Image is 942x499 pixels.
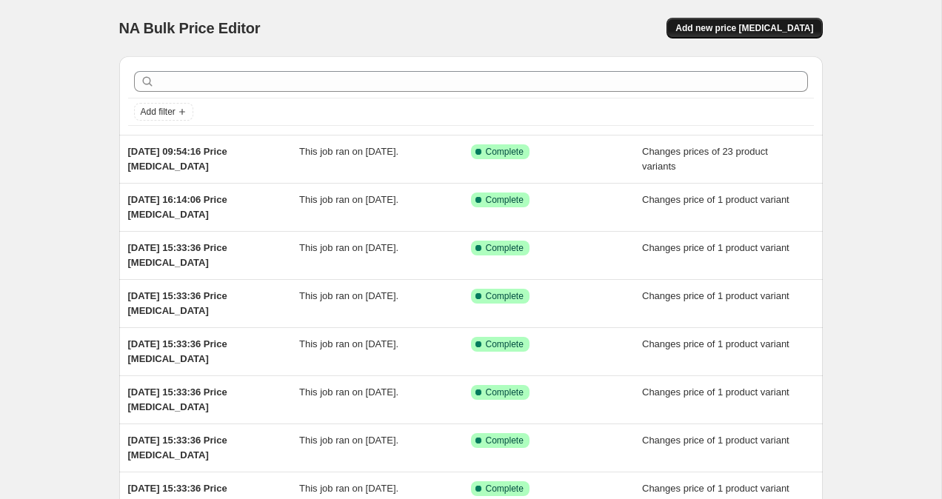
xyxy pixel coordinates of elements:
button: Add new price [MEDICAL_DATA] [667,18,822,38]
span: Changes price of 1 product variant [642,386,789,398]
span: This job ran on [DATE]. [299,435,398,446]
span: This job ran on [DATE]. [299,483,398,494]
span: Changes price of 1 product variant [642,483,789,494]
span: This job ran on [DATE]. [299,146,398,157]
span: Changes price of 1 product variant [642,338,789,349]
span: Changes price of 1 product variant [642,290,789,301]
span: Complete [486,483,524,495]
span: Changes price of 1 product variant [642,242,789,253]
span: NA Bulk Price Editor [119,20,261,36]
span: [DATE] 15:33:36 Price [MEDICAL_DATA] [128,290,227,316]
span: This job ran on [DATE]. [299,242,398,253]
span: [DATE] 09:54:16 Price [MEDICAL_DATA] [128,146,227,172]
span: [DATE] 15:33:36 Price [MEDICAL_DATA] [128,338,227,364]
span: Changes price of 1 product variant [642,435,789,446]
span: [DATE] 15:33:36 Price [MEDICAL_DATA] [128,386,227,412]
span: Add filter [141,106,176,118]
span: Complete [486,290,524,302]
span: Complete [486,386,524,398]
button: Add filter [134,103,193,121]
span: Add new price [MEDICAL_DATA] [675,22,813,34]
span: This job ran on [DATE]. [299,194,398,205]
span: [DATE] 16:14:06 Price [MEDICAL_DATA] [128,194,227,220]
span: [DATE] 15:33:36 Price [MEDICAL_DATA] [128,242,227,268]
span: This job ran on [DATE]. [299,338,398,349]
span: Complete [486,242,524,254]
span: Complete [486,146,524,158]
span: Complete [486,338,524,350]
span: Changes price of 1 product variant [642,194,789,205]
span: Changes prices of 23 product variants [642,146,768,172]
span: This job ran on [DATE]. [299,290,398,301]
span: Complete [486,194,524,206]
span: [DATE] 15:33:36 Price [MEDICAL_DATA] [128,435,227,461]
span: This job ran on [DATE]. [299,386,398,398]
span: Complete [486,435,524,446]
